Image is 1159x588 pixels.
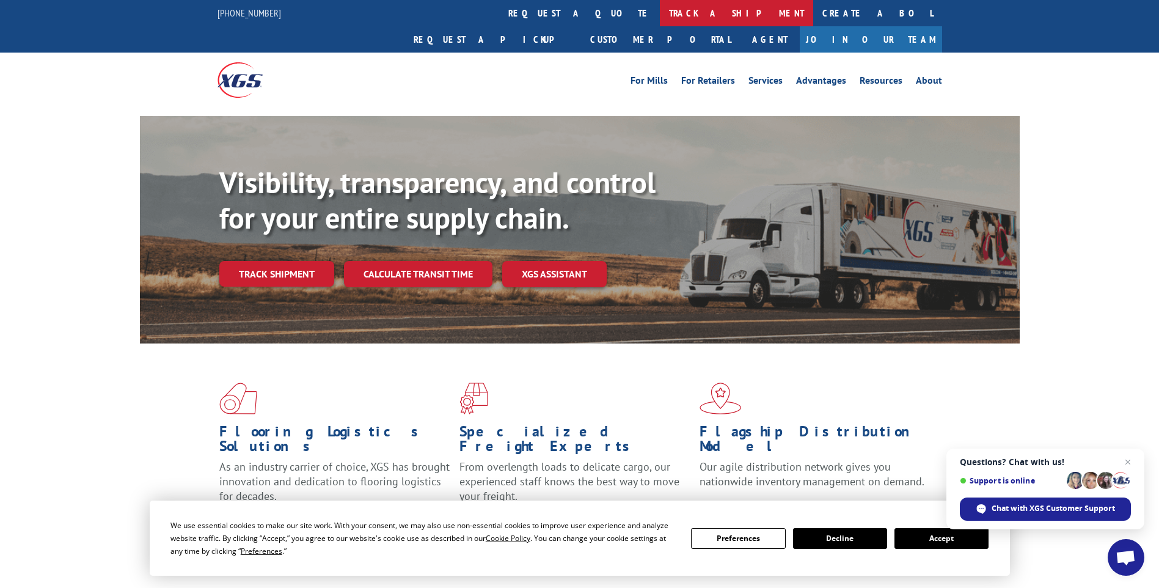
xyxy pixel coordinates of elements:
[1121,455,1135,469] span: Close chat
[700,460,924,488] span: Our agile distribution network gives you nationwide inventory management on demand.
[700,500,852,514] a: Learn More >
[1108,539,1144,576] div: Open chat
[960,476,1062,485] span: Support is online
[150,501,1010,576] div: Cookie Consent Prompt
[894,528,989,549] button: Accept
[631,76,668,89] a: For Mills
[740,26,800,53] a: Agent
[581,26,740,53] a: Customer Portal
[793,528,887,549] button: Decline
[344,261,492,287] a: Calculate transit time
[916,76,942,89] a: About
[796,76,846,89] a: Advantages
[219,424,450,460] h1: Flooring Logistics Solutions
[218,7,281,19] a: [PHONE_NUMBER]
[486,533,530,543] span: Cookie Policy
[960,498,1131,521] div: Chat with XGS Customer Support
[219,163,656,237] b: Visibility, transparency, and control for your entire supply chain.
[691,528,785,549] button: Preferences
[992,503,1115,514] span: Chat with XGS Customer Support
[459,424,690,460] h1: Specialized Freight Experts
[748,76,783,89] a: Services
[170,519,676,557] div: We use essential cookies to make our site work. With your consent, we may also use non-essential ...
[404,26,581,53] a: Request a pickup
[241,546,282,556] span: Preferences
[800,26,942,53] a: Join Our Team
[860,76,902,89] a: Resources
[459,460,690,514] p: From overlength loads to delicate cargo, our experienced staff knows the best way to move your fr...
[960,457,1131,467] span: Questions? Chat with us!
[459,383,488,414] img: xgs-icon-focused-on-flooring-red
[219,383,257,414] img: xgs-icon-total-supply-chain-intelligence-red
[700,383,742,414] img: xgs-icon-flagship-distribution-model-red
[219,460,450,503] span: As an industry carrier of choice, XGS has brought innovation and dedication to flooring logistics...
[502,261,607,287] a: XGS ASSISTANT
[700,424,930,460] h1: Flagship Distribution Model
[681,76,735,89] a: For Retailers
[219,261,334,287] a: Track shipment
